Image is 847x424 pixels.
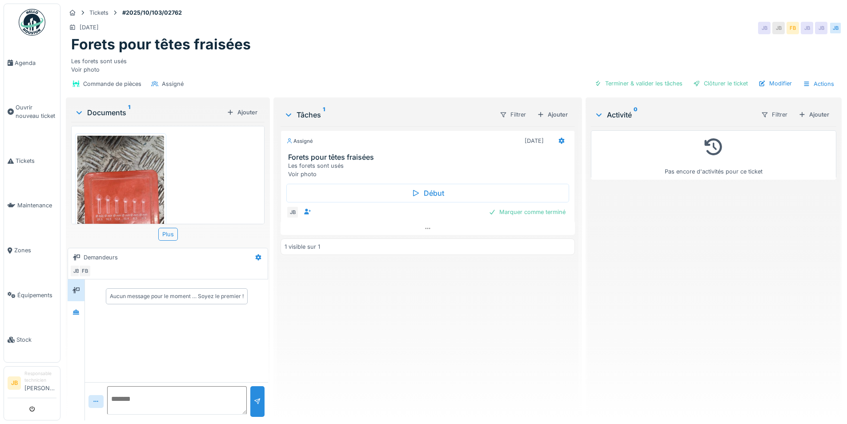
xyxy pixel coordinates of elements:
div: JB [772,22,785,34]
sup: 1 [323,109,325,120]
div: Ajouter [795,109,833,121]
div: [DATE] [80,23,99,32]
div: Filtrer [757,108,791,121]
div: Plus [158,228,178,241]
a: Tickets [4,138,60,183]
a: JB Responsable technicien[PERSON_NAME] [8,370,56,398]
div: JB [758,22,771,34]
span: Ouvrir nouveau ticket [16,103,56,120]
div: Aucun message pour le moment … Soyez le premier ! [110,292,244,300]
img: zuyhrv7ct2p0xun974e5o7kxvgdm [77,136,164,323]
div: JB [829,22,842,34]
div: Filtrer [496,108,530,121]
div: FB [79,265,91,277]
span: Stock [16,335,56,344]
div: Terminer & valider les tâches [591,77,686,89]
a: Agenda [4,40,60,85]
sup: 1 [128,107,130,118]
li: JB [8,376,21,390]
a: Ouvrir nouveau ticket [4,85,60,139]
span: Zones [14,246,56,254]
div: Responsable technicien [24,370,56,384]
li: [PERSON_NAME] [24,370,56,396]
div: Tickets [89,8,108,17]
div: JB [286,206,299,218]
div: Clôturer le ticket [690,77,751,89]
div: JB [70,265,82,277]
div: FB [787,22,799,34]
div: Actions [799,77,838,90]
div: Les forets sont usés Voir photo [71,53,836,74]
a: Maintenance [4,183,60,228]
div: Activité [594,109,754,120]
div: Assigné [286,137,313,145]
span: Tickets [16,157,56,165]
div: Modifier [755,77,795,89]
div: Pas encore d'activités pour ce ticket [597,134,831,176]
div: JB [815,22,827,34]
div: Assigné [162,80,184,88]
h3: Forets pour têtes fraisées [288,153,570,162]
div: Début [286,184,569,202]
div: Ajouter [534,109,571,121]
a: Équipements [4,273,60,318]
div: Demandeurs [84,253,118,262]
sup: 0 [634,109,638,120]
div: Ajouter [223,106,261,118]
span: Équipements [17,291,56,299]
div: 1 visible sur 1 [285,242,320,251]
span: Agenda [15,59,56,67]
h1: Forets pour têtes fraisées [71,36,251,53]
div: Commande de pièces [83,80,141,88]
a: Stock [4,317,60,362]
div: [DATE] [525,137,544,145]
div: Les forets sont usés Voir photo [288,162,570,178]
span: Maintenance [17,201,56,210]
img: Badge_color-CXgf-gQk.svg [19,9,45,36]
div: Marquer comme terminé [485,206,569,218]
a: Zones [4,228,60,273]
div: JB [801,22,813,34]
strong: #2025/10/103/02762 [119,8,185,17]
div: Tâches [284,109,492,120]
div: Documents [75,107,223,118]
